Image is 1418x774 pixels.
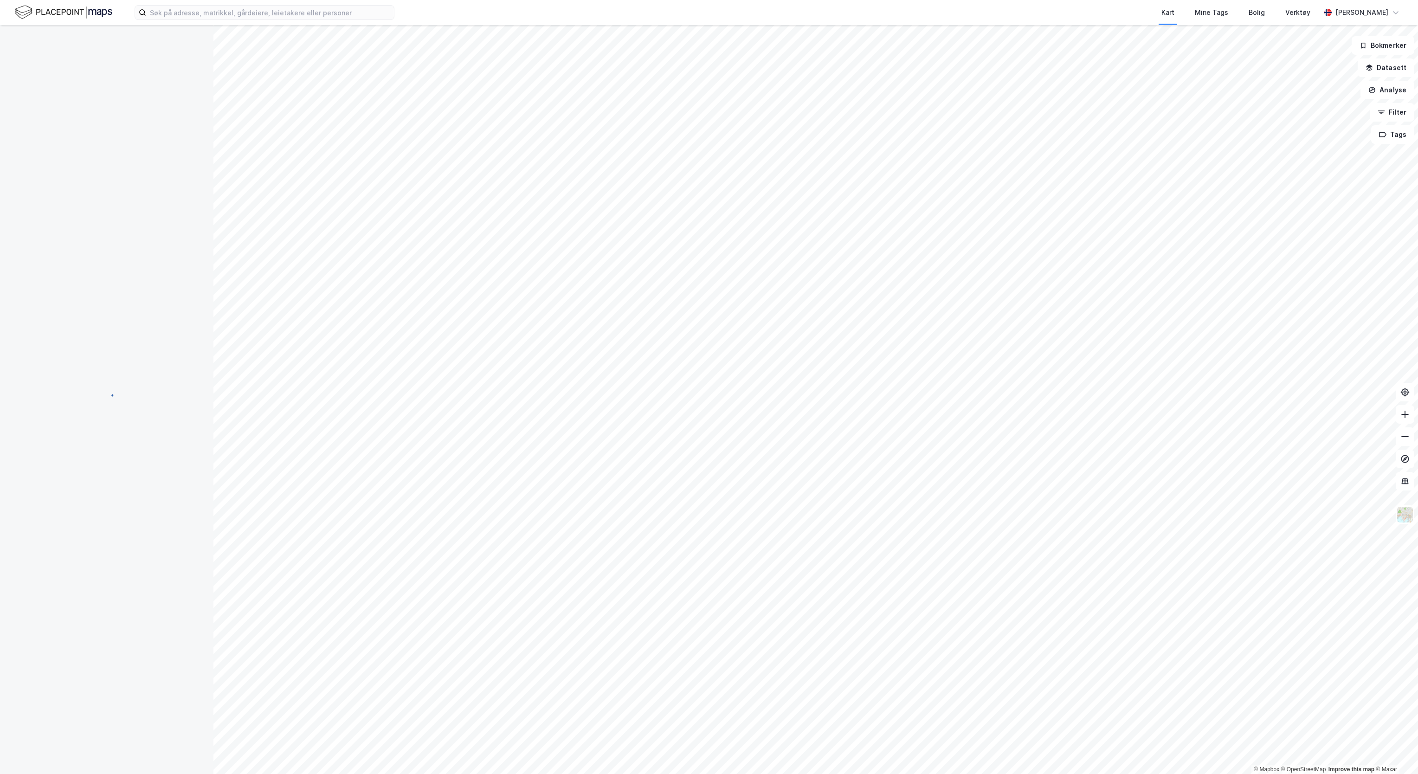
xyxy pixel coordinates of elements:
button: Analyse [1360,81,1414,99]
img: logo.f888ab2527a4732fd821a326f86c7f29.svg [15,4,112,20]
button: Bokmerker [1352,36,1414,55]
a: Improve this map [1328,766,1374,773]
iframe: Chat Widget [1372,729,1418,774]
img: Z [1396,506,1414,523]
div: Kart [1161,7,1174,18]
img: spinner.a6d8c91a73a9ac5275cf975e30b51cfb.svg [99,387,114,401]
div: Mine Tags [1195,7,1228,18]
a: OpenStreetMap [1281,766,1326,773]
div: [PERSON_NAME] [1335,7,1388,18]
button: Tags [1371,125,1414,144]
div: Verktøy [1285,7,1310,18]
button: Datasett [1358,58,1414,77]
button: Filter [1370,103,1414,122]
input: Søk på adresse, matrikkel, gårdeiere, leietakere eller personer [146,6,394,19]
a: Mapbox [1254,766,1279,773]
div: Kontrollprogram for chat [1372,729,1418,774]
div: Bolig [1249,7,1265,18]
